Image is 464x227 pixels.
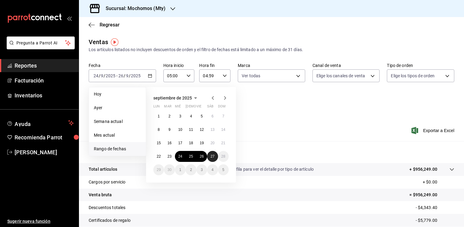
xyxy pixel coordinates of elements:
[153,164,164,175] button: 29 de septiembre de 2025
[189,127,193,132] abbr: 11 de septiembre de 2025
[178,127,182,132] abbr: 10 de septiembre de 2025
[218,124,229,135] button: 14 de septiembre de 2025
[207,124,218,135] button: 13 de septiembre de 2025
[157,154,161,159] abbr: 22 de septiembre de 2025
[186,111,196,122] button: 4 de septiembre de 2025
[164,124,175,135] button: 9 de septiembre de 2025
[15,91,74,100] span: Inventarios
[213,166,314,173] p: Da clic en la fila para ver el detalle por tipo de artículo
[153,124,164,135] button: 8 de septiembre de 2025
[94,105,141,111] span: Ayer
[15,133,74,141] span: Recomienda Parrot
[238,63,305,68] label: Marca
[387,63,454,68] label: Tipo de orden
[190,168,192,172] abbr: 2 de octubre de 2025
[218,104,226,111] abbr: domingo
[153,104,160,111] abbr: lunes
[94,118,141,125] span: Semana actual
[118,73,124,78] input: --
[416,204,454,211] p: - $4,343.40
[126,73,129,78] input: --
[7,37,75,49] button: Pregunta a Parrot AI
[153,111,164,122] button: 1 de septiembre de 2025
[179,114,181,118] abbr: 3 de septiembre de 2025
[186,151,196,162] button: 25 de septiembre de 2025
[164,111,175,122] button: 2 de septiembre de 2025
[175,104,181,111] abbr: miércoles
[89,166,117,173] p: Total artículos
[111,38,118,46] img: Tooltip marker
[93,73,99,78] input: --
[409,166,437,173] p: + $956,249.00
[153,96,192,100] span: septiembre de 2025
[218,151,229,162] button: 28 de septiembre de 2025
[16,40,65,46] span: Pregunta a Parrot AI
[200,141,204,145] abbr: 19 de septiembre de 2025
[200,127,204,132] abbr: 12 de septiembre de 2025
[207,151,218,162] button: 27 de septiembre de 2025
[196,111,207,122] button: 5 de septiembre de 2025
[207,164,218,175] button: 4 de octubre de 2025
[164,151,175,162] button: 23 de septiembre de 2025
[164,104,171,111] abbr: martes
[7,218,74,225] span: Sugerir nueva función
[200,154,204,159] abbr: 26 de septiembre de 2025
[101,5,165,12] h3: Sucursal: Mochomos (Mty)
[175,111,186,122] button: 3 de septiembre de 2025
[167,141,171,145] abbr: 16 de septiembre de 2025
[169,127,171,132] abbr: 9 de septiembre de 2025
[312,63,380,68] label: Canal de venta
[210,127,214,132] abbr: 13 de septiembre de 2025
[169,114,171,118] abbr: 2 de septiembre de 2025
[129,73,131,78] span: /
[89,217,131,224] p: Certificados de regalo
[207,138,218,148] button: 20 de septiembre de 2025
[94,91,141,97] span: Hoy
[199,63,230,68] label: Hora fin
[89,148,454,156] p: Resumen
[186,124,196,135] button: 11 de septiembre de 2025
[89,204,125,211] p: Descuentos totales
[178,154,182,159] abbr: 24 de septiembre de 2025
[131,73,141,78] input: ----
[153,138,164,148] button: 15 de septiembre de 2025
[391,73,435,79] span: Elige los tipos de orden
[89,22,120,28] button: Regresar
[157,168,161,172] abbr: 29 de septiembre de 2025
[186,104,221,111] abbr: jueves
[196,104,201,111] abbr: viernes
[221,154,225,159] abbr: 28 de septiembre de 2025
[157,141,161,145] abbr: 15 de septiembre de 2025
[416,217,454,224] p: - $5,779.00
[409,192,454,198] p: = $956,249.00
[210,141,214,145] abbr: 20 de septiembre de 2025
[153,94,199,102] button: septiembre de 2025
[167,168,171,172] abbr: 30 de septiembre de 2025
[189,141,193,145] abbr: 18 de septiembre de 2025
[201,114,203,118] abbr: 5 de septiembre de 2025
[218,111,229,122] button: 7 de septiembre de 2025
[89,192,112,198] p: Venta bruta
[189,154,193,159] abbr: 25 de septiembre de 2025
[196,164,207,175] button: 3 de octubre de 2025
[218,164,229,175] button: 5 de octubre de 2025
[196,138,207,148] button: 19 de septiembre de 2025
[190,114,192,118] abbr: 4 de septiembre de 2025
[413,127,454,134] span: Exportar a Excel
[15,61,74,70] span: Reportes
[242,73,260,79] span: Ver todas
[221,141,225,145] abbr: 21 de septiembre de 2025
[178,141,182,145] abbr: 17 de septiembre de 2025
[94,146,141,152] span: Rango de fechas
[15,76,74,85] span: Facturación
[158,114,160,118] abbr: 1 de septiembre de 2025
[196,151,207,162] button: 26 de septiembre de 2025
[175,138,186,148] button: 17 de septiembre de 2025
[94,132,141,138] span: Mes actual
[89,179,126,185] p: Cargos por servicio
[221,127,225,132] abbr: 14 de septiembre de 2025
[89,63,156,68] label: Fecha
[104,73,105,78] span: /
[116,73,118,78] span: -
